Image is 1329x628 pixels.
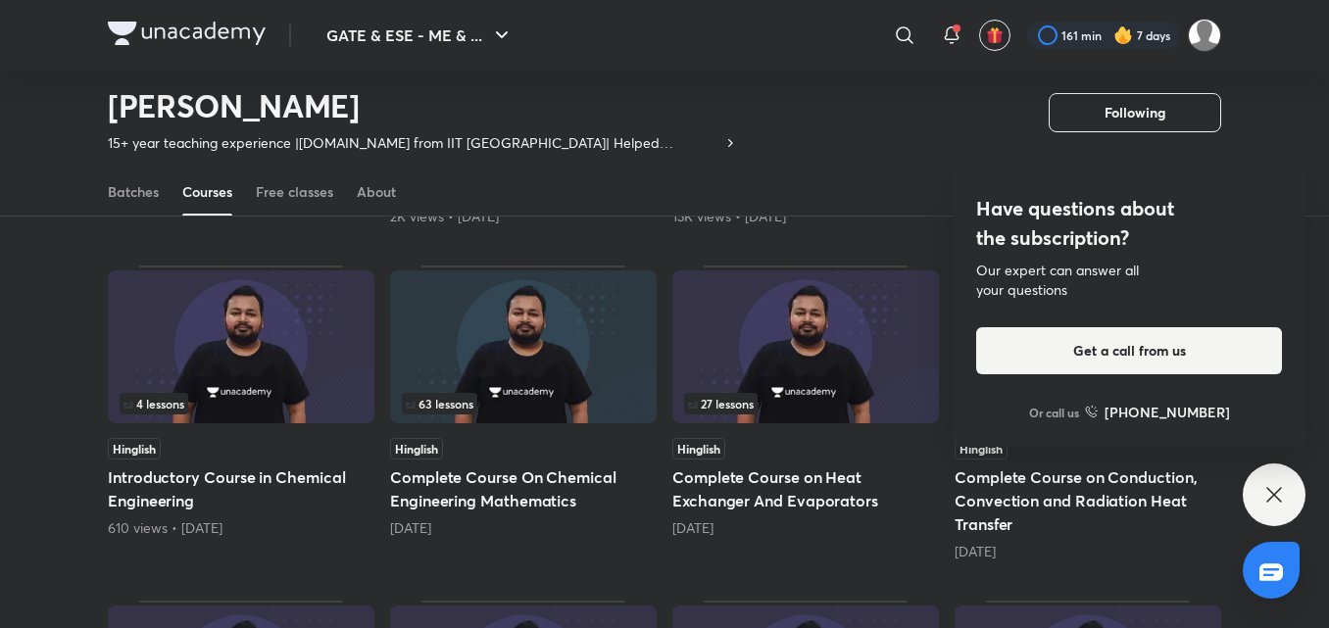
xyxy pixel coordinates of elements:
[1105,402,1230,422] h6: [PHONE_NUMBER]
[357,182,396,202] div: About
[976,261,1282,300] div: Our expert can answer all your questions
[1188,19,1221,52] img: pradhap B
[108,22,266,50] a: Company Logo
[684,393,927,414] div: left
[1182,194,1305,300] img: yH5BAEAAAAALAAAAAABAAEAAAIBRAA7
[390,266,657,561] div: Complete Course On Chemical Engineering Mathematics
[986,26,1004,44] img: avatar
[684,393,927,414] div: infocontainer
[108,22,266,45] img: Company Logo
[182,169,232,216] a: Courses
[108,169,159,216] a: Batches
[976,194,1282,253] h4: Have questions about the subscription?
[672,518,939,538] div: 11 months ago
[120,393,363,414] div: infosection
[108,266,374,561] div: Introductory Course in Chemical Engineering
[672,270,939,423] img: Thumbnail
[688,398,754,410] span: 27 lessons
[108,133,722,153] p: 15+ year teaching experience |[DOMAIN_NAME] from IIT [GEOGRAPHIC_DATA]| Helped thousands of stude...
[684,393,927,414] div: infosection
[390,518,657,538] div: 9 months ago
[120,393,363,414] div: infocontainer
[979,20,1010,51] button: avatar
[406,398,473,410] span: 63 lessons
[108,518,374,538] div: 610 views • 8 months ago
[402,393,645,414] div: infocontainer
[108,86,738,125] h2: [PERSON_NAME]
[123,398,184,410] span: 4 lessons
[1029,404,1079,421] p: Or call us
[976,327,1282,374] button: Get a call from us
[108,438,161,459] span: Hinglish
[390,465,657,512] h5: Complete Course On Chemical Engineering Mathematics
[1113,25,1133,45] img: streak
[315,16,525,55] button: GATE & ESE - ME & ...
[390,438,443,459] span: Hinglish
[256,182,333,202] div: Free classes
[256,169,333,216] a: Free classes
[108,182,159,202] div: Batches
[672,266,939,561] div: Complete Course on Heat Exchanger And Evaporators
[955,438,1008,459] span: Hinglish
[402,393,645,414] div: infosection
[955,542,1221,561] div: 1 year ago
[955,465,1221,536] h5: Complete Course on Conduction, Convection and Radiation Heat Transfer
[357,169,396,216] a: About
[390,270,657,423] img: Thumbnail
[672,465,939,512] h5: Complete Course on Heat Exchanger And Evaporators
[108,465,374,512] h5: Introductory Course in Chemical Engineering
[402,393,645,414] div: left
[672,438,725,459] span: Hinglish
[1105,103,1165,122] span: Following
[182,182,232,202] div: Courses
[120,393,363,414] div: left
[1049,93,1221,132] button: Following
[108,270,374,423] img: Thumbnail
[1085,402,1230,422] a: [PHONE_NUMBER]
